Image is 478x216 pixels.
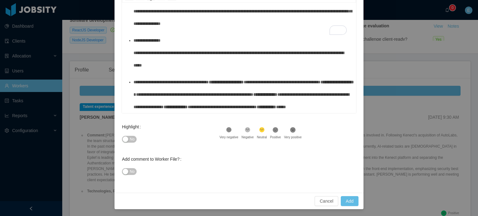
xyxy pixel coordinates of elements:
span: No [130,168,134,175]
button: Highlight [122,136,137,143]
button: Add comment to Worker File? [122,168,137,175]
div: Negative [241,135,254,140]
button: Cancel [315,196,338,206]
div: Very positive [284,135,302,140]
div: Neutral [257,135,267,140]
label: Add comment to Worker File? [122,157,184,162]
button: Add [341,196,358,206]
label: Highlight [122,124,143,129]
div: Very negative [219,135,238,140]
span: No [130,136,134,142]
div: Positive [270,135,281,140]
